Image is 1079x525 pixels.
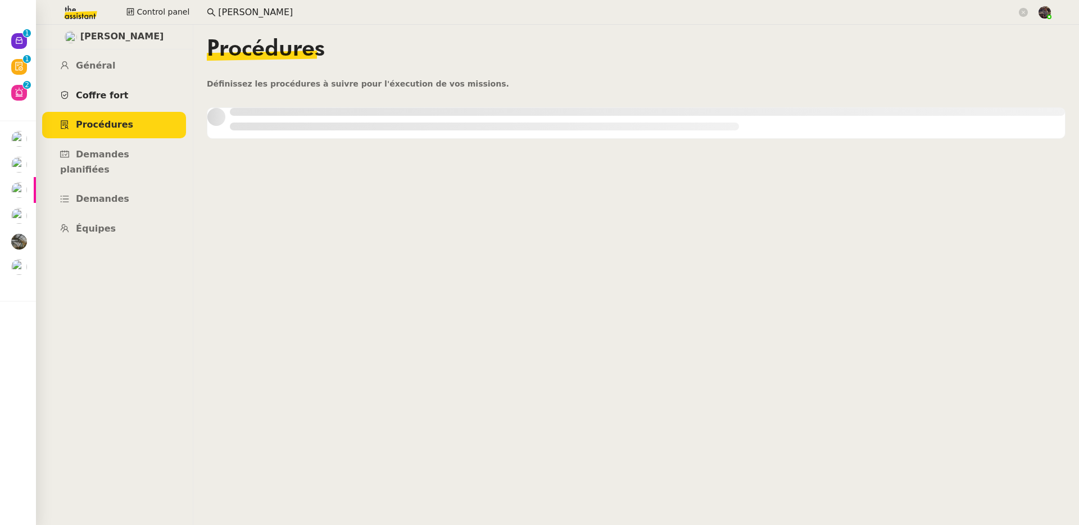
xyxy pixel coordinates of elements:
a: Général [42,53,186,79]
a: Équipes [42,216,186,242]
input: Rechercher [218,5,1017,20]
img: users%2Fjeuj7FhI7bYLyCU6UIN9LElSS4x1%2Favatar%2F1678820456145.jpeg [11,259,27,275]
img: users%2Fjeuj7FhI7bYLyCU6UIN9LElSS4x1%2Favatar%2F1678820456145.jpeg [11,208,27,224]
a: Demandes planifiées [42,142,186,183]
span: Équipes [76,223,116,234]
p: 1 [25,29,29,39]
span: [PERSON_NAME] [80,29,164,44]
p: 1 [25,55,29,65]
a: Procédures [42,112,186,138]
img: users%2FrLg9kJpOivdSURM9kMyTNR7xGo72%2Favatar%2Fb3a3d448-9218-437f-a4e5-c617cb932dda [11,131,27,147]
button: Control panel [120,4,196,20]
span: Procédures [207,38,325,61]
a: Demandes [42,186,186,212]
span: Demandes planifiées [60,149,129,175]
span: Control panel [137,6,189,19]
nz-badge-sup: 1 [23,29,31,37]
img: 2af2e8ed-4e7a-4339-b054-92d163d57814 [1039,6,1051,19]
span: Coffre fort [76,90,129,101]
img: users%2FAXgjBsdPtrYuxuZvIJjRexEdqnq2%2Favatar%2F1599931753966.jpeg [11,157,27,173]
span: Général [76,60,115,71]
span: Demandes [76,193,129,204]
img: 390d5429-d57e-4c9b-b625-ae6f09e29702 [11,234,27,250]
span: Procédures [76,119,133,130]
img: users%2F1KZeGoDA7PgBs4M3FMhJkcSWXSs1%2Favatar%2F872c3928-ebe4-491f-ae76-149ccbe264e1 [65,31,77,43]
img: users%2FAXgjBsdPtrYuxuZvIJjRexEdqnq2%2Favatar%2F1599931753966.jpeg [11,182,27,198]
nz-badge-sup: 2 [23,81,31,89]
span: Définissez les procédures à suivre pour l'éxecution de vos missions. [207,79,509,88]
nz-badge-sup: 1 [23,55,31,63]
p: 2 [25,81,29,91]
a: Coffre fort [42,83,186,109]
